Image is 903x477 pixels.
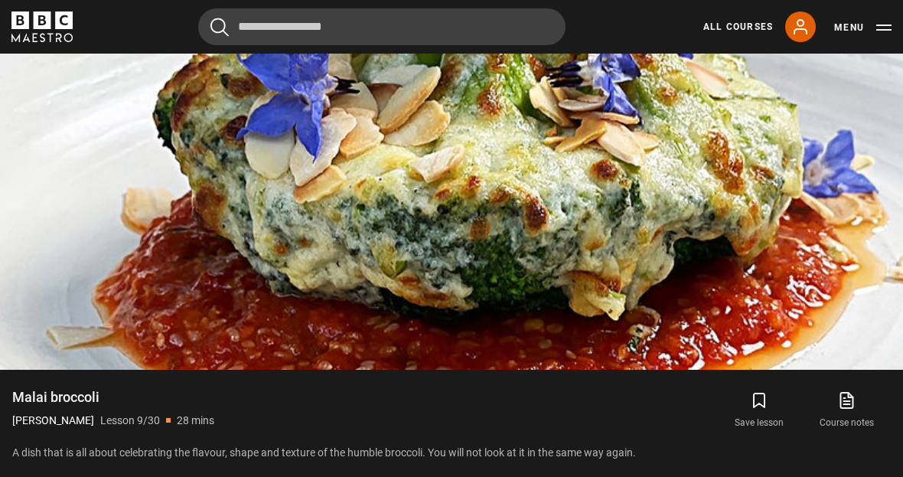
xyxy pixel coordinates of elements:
a: All Courses [703,20,773,34]
button: Submit the search query [210,18,229,37]
p: A dish that is all about celebrating the flavour, shape and texture of the humble broccoli. You w... [12,445,891,461]
p: [PERSON_NAME] [12,413,94,429]
svg: BBC Maestro [11,11,73,42]
input: Search [198,8,566,45]
a: Course notes [804,388,891,433]
button: Toggle navigation [834,20,892,35]
p: 28 mins [177,413,214,429]
p: Lesson 9/30 [100,413,160,429]
button: Save lesson [716,388,803,433]
h1: Malai broccoli [12,388,214,407]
